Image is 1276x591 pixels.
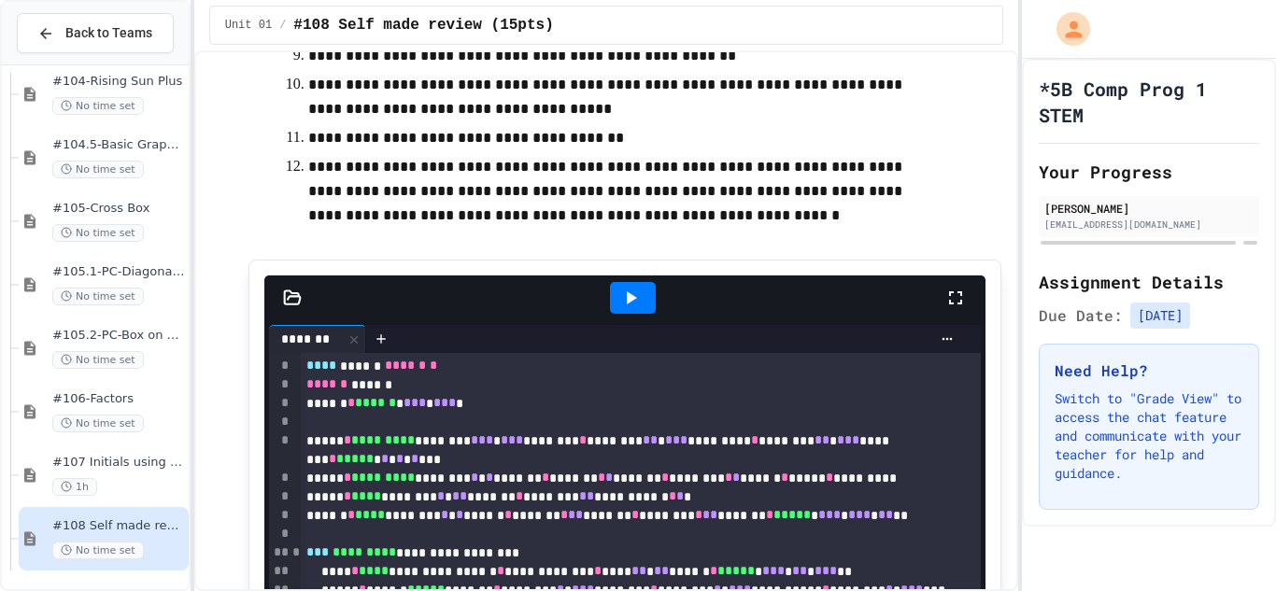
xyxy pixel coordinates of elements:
[52,264,185,280] span: #105.1-PC-Diagonal line
[1039,159,1259,185] h2: Your Progress
[1039,76,1259,128] h1: *5B Comp Prog 1 STEM
[1039,269,1259,295] h2: Assignment Details
[225,18,272,33] span: Unit 01
[52,478,97,496] span: 1h
[52,224,144,242] span: No time set
[1039,304,1123,327] span: Due Date:
[1044,200,1254,217] div: [PERSON_NAME]
[1130,303,1190,329] span: [DATE]
[52,288,144,305] span: No time set
[1055,389,1243,483] p: Switch to "Grade View" to access the chat feature and communicate with your teacher for help and ...
[52,328,185,344] span: #105.2-PC-Box on Box
[52,518,185,534] span: #108 Self made review (15pts)
[52,97,144,115] span: No time set
[17,13,174,53] button: Back to Teams
[52,351,144,369] span: No time set
[52,201,185,217] span: #105-Cross Box
[52,161,144,178] span: No time set
[52,74,185,90] span: #104-Rising Sun Plus
[65,23,152,43] span: Back to Teams
[1037,7,1095,50] div: My Account
[52,542,144,559] span: No time set
[52,137,185,153] span: #104.5-Basic Graphics Review
[52,391,185,407] span: #106-Factors
[52,455,185,471] span: #107 Initials using shapes(11pts)
[1044,218,1254,232] div: [EMAIL_ADDRESS][DOMAIN_NAME]
[52,415,144,432] span: No time set
[1055,359,1243,382] h3: Need Help?
[279,18,286,33] span: /
[293,14,553,36] span: #108 Self made review (15pts)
